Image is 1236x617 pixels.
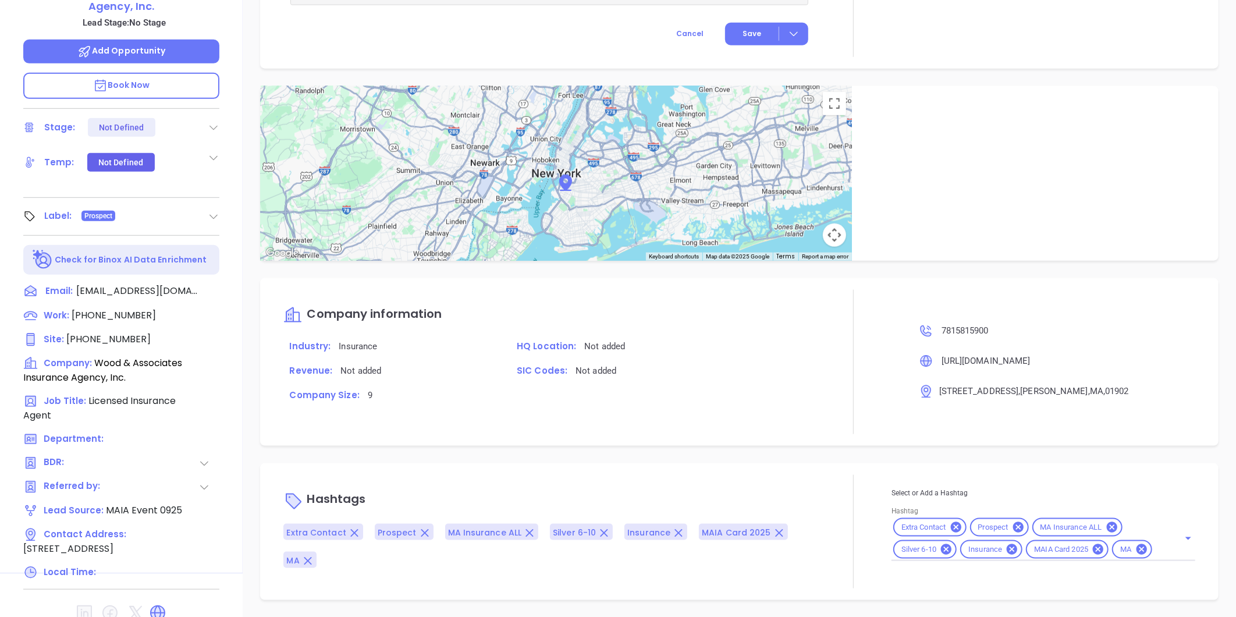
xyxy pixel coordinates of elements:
span: Book Now [93,79,150,91]
span: Prospect [971,523,1015,533]
span: Contact Address: [44,528,126,540]
span: 7815815900 [942,325,989,336]
button: Cancel [655,23,725,45]
span: Email: [45,284,73,299]
span: Insurance [627,527,670,538]
a: Report a map error [802,253,848,260]
a: Terms (opens in new tab) [776,252,795,261]
p: Lead Stage: No Stage [29,15,219,30]
span: Cancel [676,29,704,38]
span: Company Size: [289,389,359,401]
span: Silver 6-10 [894,545,943,555]
span: Not added [584,341,625,352]
span: [STREET_ADDRESS] [23,542,113,555]
span: [URL][DOMAIN_NAME] [942,356,1031,366]
span: Revenue: [289,364,332,377]
span: Lead Source: [44,504,104,516]
span: MAIA Event 0925 [106,503,182,517]
div: Label: [44,207,72,225]
span: Local Time: [44,566,96,578]
span: Site : [44,333,64,345]
span: MA [286,555,299,566]
div: Stage: [44,119,76,136]
label: Hashtag [892,508,918,515]
span: Referred by: [44,480,104,494]
span: MAIA Card 2025 [702,527,770,538]
button: Open [1180,530,1196,547]
span: Company information [307,306,442,322]
button: Save [725,23,808,45]
span: SIC Codes: [517,364,567,377]
span: Insurance [961,545,1009,555]
span: MA [1113,545,1138,555]
span: Extra Contact [286,527,346,538]
span: Extra Contact [894,523,953,533]
a: Company information [283,308,442,321]
a: Open this area in Google Maps (opens a new window) [263,246,301,261]
div: Extra Contact [893,518,967,537]
img: Ai-Enrich-DaqCidB-.svg [33,250,53,270]
span: Insurance [339,341,377,352]
div: Insurance [960,540,1022,559]
span: MAIA Card 2025 [1027,545,1095,555]
span: Wood & Associates Insurance Agency, Inc. [23,356,182,384]
span: MA Insurance ALL [448,527,522,538]
span: , 01902 [1103,386,1129,396]
div: MAIA Card 2025 [1026,540,1109,559]
div: Temp: [44,154,74,171]
span: [EMAIL_ADDRESS][DOMAIN_NAME] [76,284,198,298]
span: [PHONE_NUMBER] [66,332,151,346]
div: MA Insurance ALL [1032,518,1123,537]
span: , [PERSON_NAME] [1018,386,1088,396]
span: Prospect [84,210,113,222]
span: Not added [340,366,381,376]
div: Prospect [970,518,1029,537]
button: Toggle fullscreen view [823,92,846,115]
span: MA Insurance ALL [1033,523,1109,533]
div: Silver 6-10 [893,540,957,559]
span: Work : [44,309,69,321]
div: Not Defined [98,153,143,172]
span: [PHONE_NUMBER] [72,308,156,322]
span: Not added [576,366,616,376]
div: Not Defined [99,118,144,137]
span: Company: [44,357,92,369]
img: Google [263,246,301,261]
span: [STREET_ADDRESS] [939,386,1019,396]
span: Hashtags [307,491,365,507]
span: 9 [368,390,372,400]
span: BDR: [44,456,104,470]
button: Map camera controls [823,224,846,247]
button: Keyboard shortcuts [649,253,699,261]
span: Prospect [378,527,417,538]
span: Save [743,29,761,39]
div: MA [1112,540,1152,559]
span: Silver 6-10 [553,527,596,538]
span: HQ Location: [517,340,576,352]
span: Map data ©2025 Google [706,253,769,260]
span: Industry: [289,340,331,352]
p: Select or Add a Hashtag [892,487,1195,499]
span: Licensed Insurance Agent [23,394,176,422]
span: Add Opportunity [77,45,166,56]
span: Job Title: [44,395,86,407]
span: , MA [1088,386,1103,396]
p: Check for Binox AI Data Enrichment [55,254,207,266]
span: Department: [44,432,104,445]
